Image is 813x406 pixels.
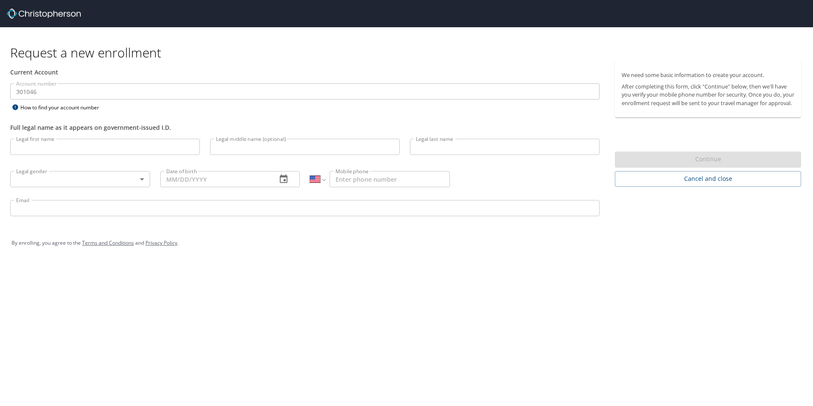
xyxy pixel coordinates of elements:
a: Privacy Policy [145,239,177,246]
div: Full legal name as it appears on government-issued I.D. [10,123,600,132]
h1: Request a new enrollment [10,44,808,61]
p: We need some basic information to create your account. [622,71,794,79]
span: Cancel and close [622,174,794,184]
div: Current Account [10,68,600,77]
div: ​ [10,171,150,187]
div: By enrolling, you agree to the and . [11,232,802,254]
img: cbt logo [7,9,81,19]
div: How to find your account number [10,102,117,113]
p: After completing this form, click "Continue" below, then we'll have you verify your mobile phone ... [622,83,794,107]
input: MM/DD/YYYY [160,171,270,187]
input: Enter phone number [330,171,450,187]
button: Cancel and close [615,171,801,187]
a: Terms and Conditions [82,239,134,246]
